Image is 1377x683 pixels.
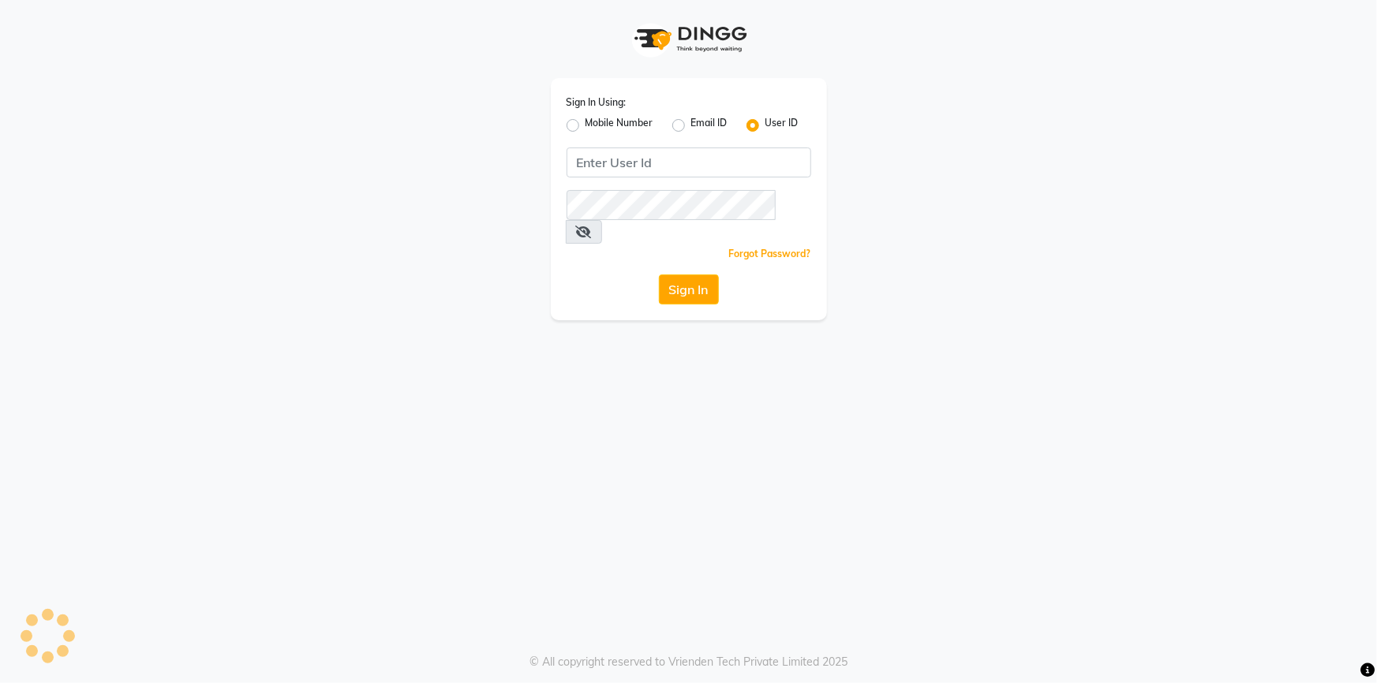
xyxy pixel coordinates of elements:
[659,274,719,304] button: Sign In
[765,116,799,135] label: User ID
[586,116,653,135] label: Mobile Number
[567,190,776,220] input: Username
[626,16,752,62] img: logo1.svg
[567,147,811,177] input: Username
[691,116,728,135] label: Email ID
[567,95,627,110] label: Sign In Using:
[729,248,811,259] a: Forgot Password?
